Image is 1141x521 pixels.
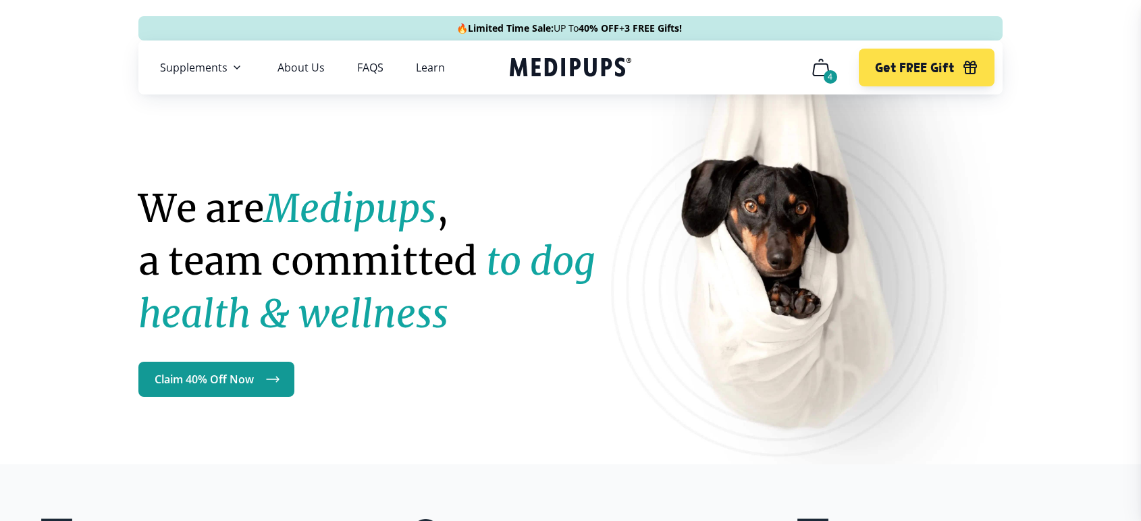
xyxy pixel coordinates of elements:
[875,60,954,76] span: Get FREE Gift
[264,185,436,232] strong: Medipups
[611,21,1016,516] img: Natural dog supplements for joint and coat health
[416,61,445,74] a: Learn
[138,182,633,340] h1: We are , a team committed
[138,362,294,397] a: Claim 40% Off Now
[824,70,837,84] div: 4
[160,61,228,74] span: Supplements
[277,61,325,74] a: About Us
[805,51,837,84] button: cart
[510,55,631,82] a: Medipups
[456,22,682,35] span: 🔥 UP To +
[859,49,994,86] button: Get FREE Gift
[160,59,245,76] button: Supplements
[357,61,383,74] a: FAQS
